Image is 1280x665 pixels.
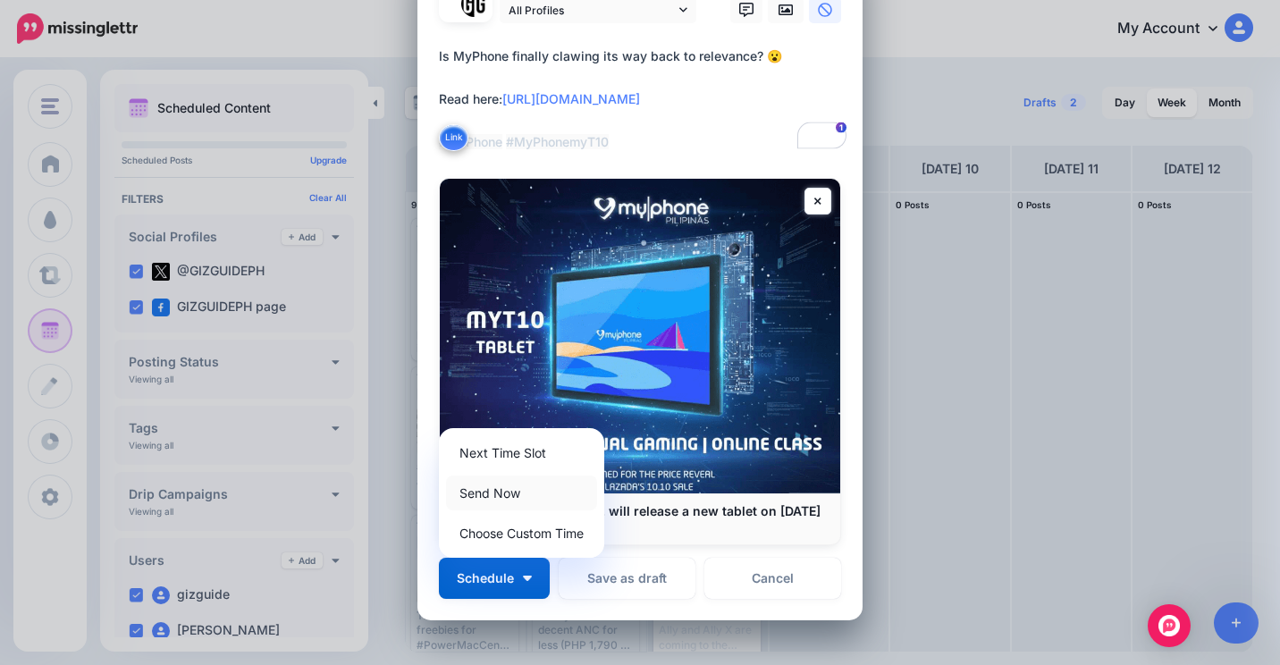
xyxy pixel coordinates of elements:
[523,576,532,581] img: arrow-down-white.png
[1148,604,1191,647] div: Open Intercom Messenger
[439,46,850,153] textarea: To enrich screen reader interactions, please activate Accessibility in Grammarly extension settings
[439,124,468,151] button: Link
[439,428,604,558] div: Schedule
[457,572,514,585] span: Schedule
[446,476,597,510] a: Send Now
[559,558,695,599] button: Save as draft
[446,435,597,470] a: Next Time Slot
[439,558,550,599] button: Schedule
[446,516,597,551] a: Choose Custom Time
[439,46,850,153] div: Is MyPhone finally clawing its way back to relevance? 😮 Read here:
[458,503,821,518] b: MyPhone is back to life, will release a new tablet on [DATE]
[509,1,675,20] span: All Profiles
[704,558,841,599] a: Cancel
[440,179,840,494] img: MyPhone is back to life, will release a new tablet on October 10
[458,519,822,535] p: [DOMAIN_NAME]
